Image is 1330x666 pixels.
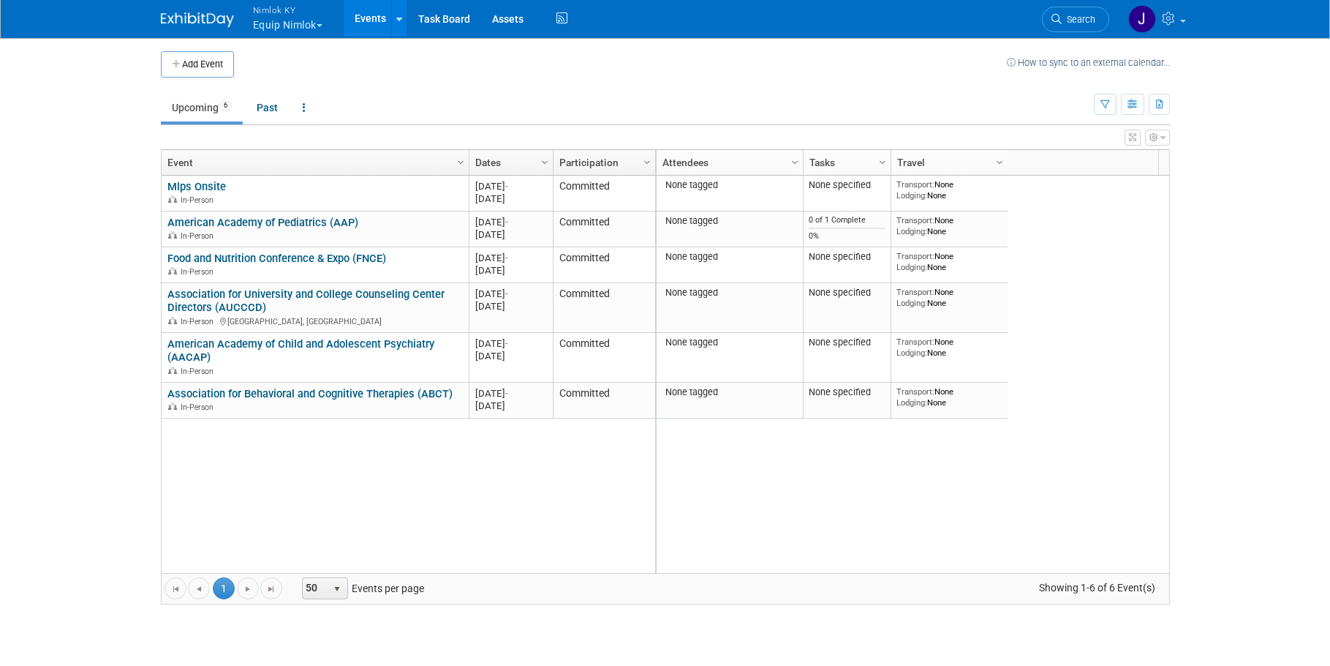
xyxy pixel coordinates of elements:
[475,252,546,264] div: [DATE]
[662,337,797,348] div: None tagged
[242,583,254,595] span: Go to the next page
[193,583,205,595] span: Go to the previous page
[896,386,1002,408] div: None None
[553,247,655,283] td: Committed
[161,51,234,78] button: Add Event
[662,287,797,299] div: None tagged
[167,252,386,265] a: Food and Nutrition Conference & Expo (FNCE)
[1007,57,1170,68] a: How to sync to an external calendar...
[994,157,1005,168] span: Column Settings
[475,288,546,300] div: [DATE]
[168,195,177,203] img: In-Person Event
[896,251,934,261] span: Transport:
[896,337,1002,358] div: None None
[475,337,546,350] div: [DATE]
[168,367,177,374] img: In-Person Event
[1042,7,1109,32] a: Search
[641,157,653,168] span: Column Settings
[168,403,177,410] img: In-Person Event
[168,231,177,239] img: In-Person Event
[1025,577,1168,598] span: Showing 1-6 of 6 Event(s)
[809,231,885,242] div: 0%
[181,195,218,205] span: In-Person
[896,226,927,236] span: Lodging:
[188,577,210,599] a: Go to the previous page
[475,264,546,277] div: [DATE]
[553,333,655,383] td: Committed
[181,317,218,326] span: In-Person
[167,150,459,175] a: Event
[283,577,439,599] span: Events per page
[537,150,553,172] a: Column Settings
[455,157,466,168] span: Column Settings
[453,150,469,172] a: Column Settings
[475,216,546,228] div: [DATE]
[475,350,546,362] div: [DATE]
[505,388,508,399] span: -
[331,583,343,595] span: select
[167,180,226,193] a: Mlps Onsite
[260,577,282,599] a: Go to the last page
[877,157,888,168] span: Column Settings
[168,267,177,274] img: In-Person Event
[475,192,546,205] div: [DATE]
[1128,5,1156,33] img: Jamie Dunn
[809,386,885,398] div: None specified
[475,387,546,400] div: [DATE]
[896,215,934,225] span: Transport:
[475,228,546,241] div: [DATE]
[809,337,885,348] div: None specified
[896,287,934,297] span: Transport:
[896,251,1002,272] div: None None
[553,383,655,419] td: Committed
[874,150,891,172] a: Column Settings
[181,403,218,412] span: In-Person
[505,252,508,263] span: -
[505,338,508,349] span: -
[896,287,1002,308] div: None None
[553,283,655,333] td: Committed
[165,577,186,599] a: Go to the first page
[559,150,646,175] a: Participation
[253,2,322,18] span: Nimlok KY
[896,262,927,272] span: Lodging:
[167,387,453,400] a: Association for Behavioral and Cognitive Therapies (ABCT)
[181,231,218,241] span: In-Person
[167,288,445,315] a: Association for University and College Counseling Center Directors (AUCCCD)
[809,179,885,191] div: None specified
[265,583,277,595] span: Go to the last page
[475,150,543,175] a: Dates
[896,215,1002,236] div: None None
[505,181,508,192] span: -
[991,150,1008,172] a: Column Settings
[662,386,797,398] div: None tagged
[639,150,655,172] a: Column Settings
[553,212,655,247] td: Committed
[505,217,508,228] span: -
[789,157,801,168] span: Column Settings
[219,100,232,111] span: 6
[161,94,243,121] a: Upcoming6
[181,267,218,277] span: In-Person
[896,337,934,347] span: Transport:
[896,298,927,308] span: Lodging:
[303,578,328,599] span: 50
[896,348,927,358] span: Lodging:
[662,179,797,191] div: None tagged
[168,317,177,324] img: In-Person Event
[809,287,885,299] div: None specified
[896,179,1002,201] div: None None
[167,337,434,364] a: American Academy of Child and Adolescent Psychiatry (AACAP)
[475,180,546,192] div: [DATE]
[539,157,551,168] span: Column Settings
[787,150,803,172] a: Column Settings
[246,94,289,121] a: Past
[475,300,546,313] div: [DATE]
[896,386,934,397] span: Transport:
[897,150,998,175] a: Travel
[809,150,881,175] a: Tasks
[809,215,885,225] div: 0 of 1 Complete
[809,251,885,263] div: None specified
[662,215,797,227] div: None tagged
[181,367,218,376] span: In-Person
